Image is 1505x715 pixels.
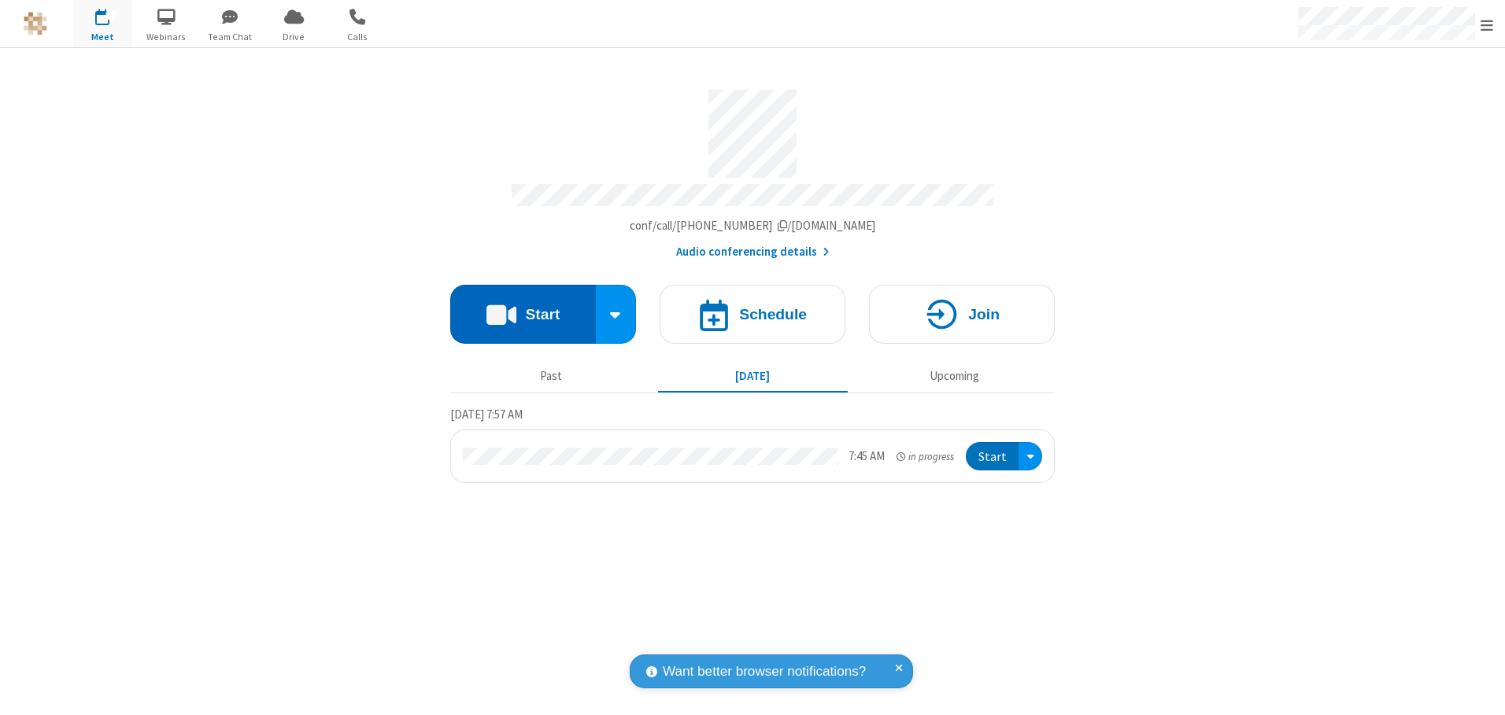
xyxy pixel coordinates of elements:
[328,30,387,44] span: Calls
[739,307,807,322] h4: Schedule
[966,442,1019,471] button: Start
[73,30,132,44] span: Meet
[630,217,876,235] button: Copy my meeting room linkCopy my meeting room link
[849,448,885,466] div: 7:45 AM
[24,12,47,35] img: QA Selenium DO NOT DELETE OR CHANGE
[596,285,637,344] div: Start conference options
[450,78,1055,261] section: Account details
[450,405,1055,484] section: Today's Meetings
[663,662,866,682] span: Want better browser notifications?
[1466,674,1493,704] iframe: Chat
[106,9,116,20] div: 1
[968,307,1000,322] h4: Join
[457,361,646,391] button: Past
[676,243,830,261] button: Audio conferencing details
[658,361,848,391] button: [DATE]
[137,30,196,44] span: Webinars
[264,30,324,44] span: Drive
[860,361,1049,391] button: Upcoming
[201,30,260,44] span: Team Chat
[869,285,1055,344] button: Join
[660,285,845,344] button: Schedule
[1019,442,1042,471] div: Open menu
[630,218,876,233] span: Copy my meeting room link
[525,307,560,322] h4: Start
[897,449,954,464] em: in progress
[450,285,596,344] button: Start
[450,407,523,422] span: [DATE] 7:57 AM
